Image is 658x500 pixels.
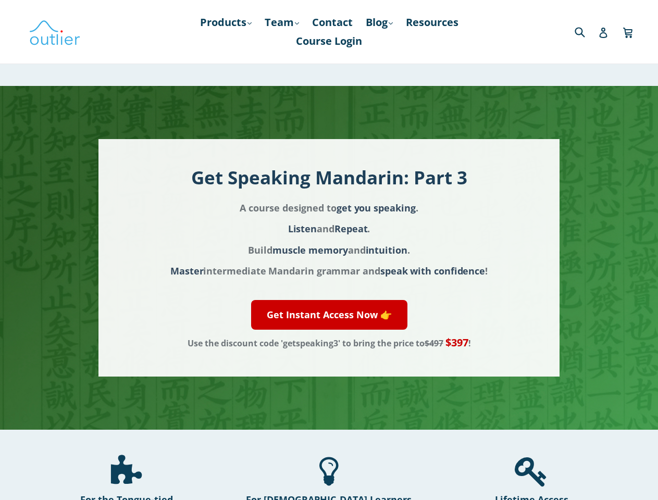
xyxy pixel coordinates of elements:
[445,335,468,349] span: $397
[291,32,367,51] a: Course Login
[425,337,443,349] s: $497
[361,13,398,32] a: Blog
[195,13,257,32] a: Products
[111,455,142,488] div: Rocket
[163,165,495,190] h1: Get Speaking Mandarin: Part 3
[319,455,339,488] div: Rocket
[251,300,407,330] a: Get Instant Access Now 👉
[170,265,204,277] span: Master
[337,202,416,214] span: get you speaking
[288,222,317,235] span: Listen
[380,265,485,277] span: speak with confidence
[29,17,81,47] img: Outlier Linguistics
[401,13,464,32] a: Resources
[188,337,471,349] span: Use the discount code 'getspeaking3' to bring the price to !
[240,202,418,214] span: A course designed to .
[288,222,370,235] span: and .
[366,244,407,256] span: intuition
[515,455,548,488] div: Rocket
[307,13,358,32] a: Contact
[572,21,601,42] input: Search
[259,13,304,32] a: Team
[334,222,368,235] span: Repeat
[170,265,488,277] span: intermediate Mandarin grammar and !
[272,244,348,256] span: muscle memory
[248,244,410,256] span: Build and .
